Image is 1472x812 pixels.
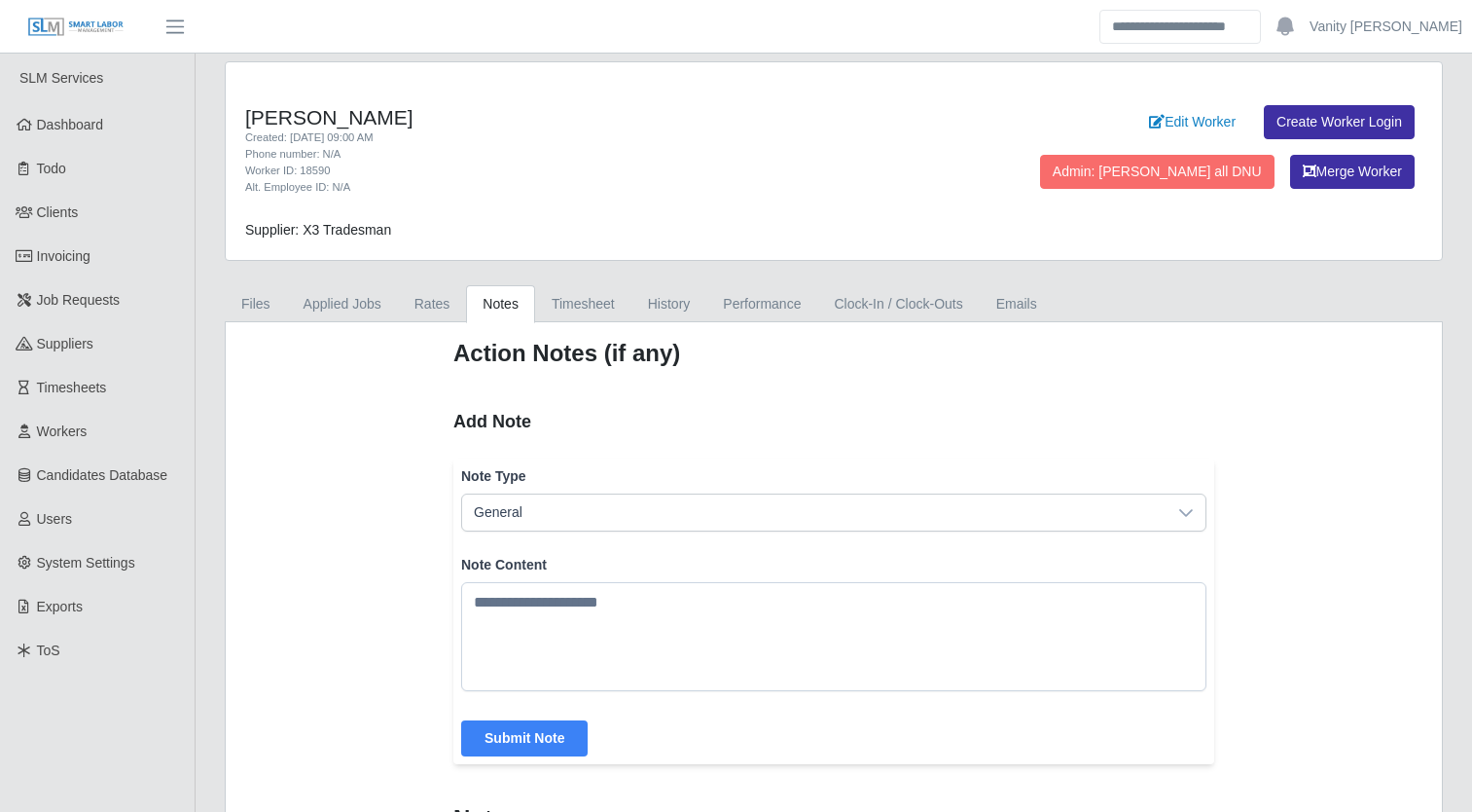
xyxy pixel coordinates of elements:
[453,408,1214,435] h2: Add Note
[245,129,919,146] div: Created: [DATE] 09:00 AM
[37,248,90,264] span: Invoicing
[27,17,125,38] img: SLM Logo
[19,70,103,86] span: SLM Services
[466,285,535,323] a: Notes
[980,285,1054,323] a: Emails
[461,466,1206,486] label: Note Type
[37,599,83,614] span: Exports
[37,161,66,176] span: Todo
[817,285,979,323] a: Clock-In / Clock-Outs
[37,511,73,527] span: Users
[461,720,588,757] button: Submit Note
[37,380,107,395] span: Timesheets
[37,555,135,571] span: System Settings
[37,336,93,351] span: Suppliers
[37,424,88,439] span: Workers
[225,285,287,323] a: Files
[37,467,168,483] span: Candidates Database
[1310,17,1462,37] a: Vanity [PERSON_NAME]
[287,285,398,323] a: Applied Jobs
[461,555,1206,574] label: Note Content
[245,146,919,163] div: Phone number: N/A
[1136,105,1248,139] a: Edit Worker
[1099,10,1261,44] input: Search
[631,285,707,323] a: History
[706,285,817,323] a: Performance
[245,222,391,238] span: Supplier: X3 Tradesman
[37,292,121,308] span: Job Requests
[1290,155,1415,189] button: Merge Worker
[462,495,1167,531] span: General
[245,163,919,179] div: Worker ID: 18590
[1264,105,1415,139] a: Create Worker Login
[1040,155,1275,189] button: Admin: [PERSON_NAME] all DNU
[245,179,919,196] div: Alt. Employee ID: N/A
[398,285,467,323] a: Rates
[245,105,919,129] h4: [PERSON_NAME]
[535,285,631,323] a: Timesheet
[37,643,60,658] span: ToS
[37,204,79,220] span: Clients
[453,338,1214,369] h3: Action Notes (if any)
[37,117,104,132] span: Dashboard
